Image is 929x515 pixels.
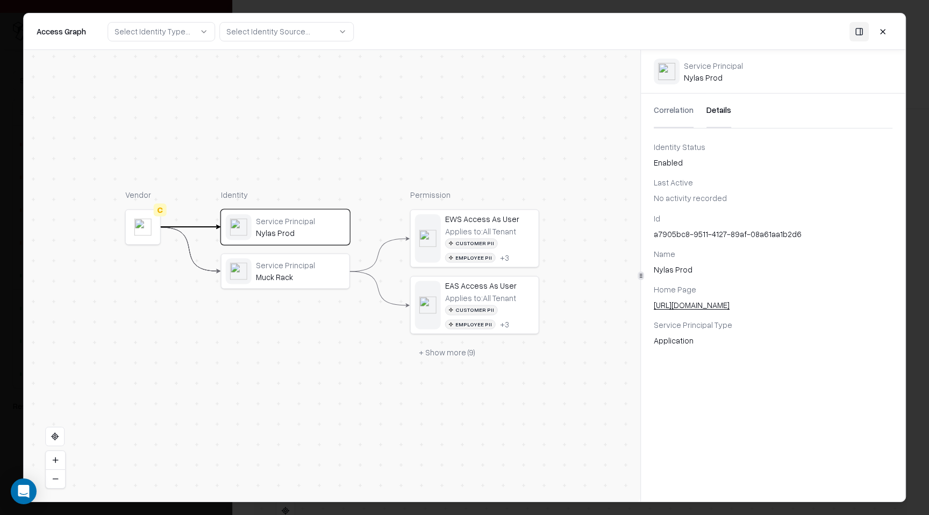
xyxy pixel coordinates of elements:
div: Identity Status [654,141,892,153]
div: Employee PII [445,253,496,263]
div: Id [654,212,892,224]
div: Last Active [654,177,892,188]
button: + Show more (9) [410,343,484,362]
button: Details [706,94,731,128]
span: No activity recorded [654,193,727,203]
div: + 3 [500,319,509,329]
div: Nylas Prod [256,228,345,238]
div: Identity [221,189,350,201]
div: EWS Access As User [445,214,534,224]
div: Nylas Prod [654,264,892,275]
div: EAS Access As User [445,281,534,291]
div: Service Principal Type [654,319,892,331]
div: Application [654,335,892,346]
div: Home Page [654,284,892,295]
div: Service Principal [256,216,345,226]
div: Access Graph [37,26,86,37]
button: +3 [500,253,509,262]
div: Customer PII [445,305,498,316]
div: Service Principal [684,60,743,70]
div: C [154,204,167,217]
div: Muck Rack [256,273,345,282]
button: Select Identity Source... [219,22,354,41]
div: Customer PII [445,239,498,249]
div: Select Identity Type... [115,26,190,37]
div: Name [654,248,892,260]
div: Select Identity Source... [226,26,310,37]
div: Employee PII [445,319,496,330]
div: a7905bc8-9511-4127-89af-08a61aa1b2d6 [654,228,892,240]
img: entra [658,63,675,80]
div: Applies to: All Tenant [445,293,516,303]
div: Permission [410,189,539,201]
a: [URL][DOMAIN_NAME] [654,299,742,311]
button: Correlation [654,94,694,128]
div: Nylas Prod [684,60,743,82]
div: Service Principal [256,260,345,270]
div: Enabled [654,157,892,168]
button: Select Identity Type... [108,22,215,41]
div: + 3 [500,253,509,262]
button: +3 [500,319,509,329]
div: Applies to: All Tenant [445,226,516,236]
div: Vendor [125,189,161,201]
